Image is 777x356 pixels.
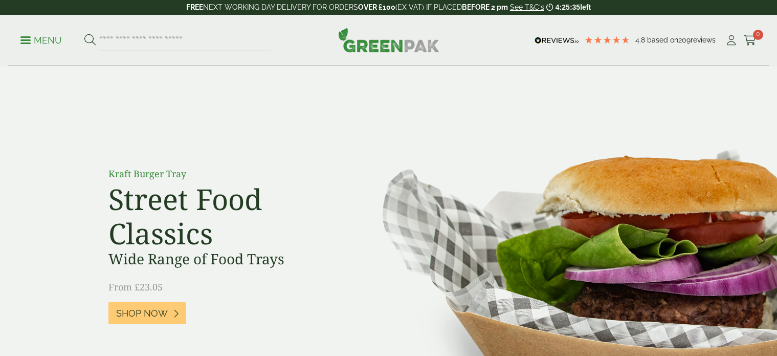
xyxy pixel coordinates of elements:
[108,250,339,268] h3: Wide Range of Food Trays
[186,3,203,11] strong: FREE
[744,35,757,46] i: Cart
[584,35,630,45] div: 4.78 Stars
[108,302,186,324] a: Shop Now
[108,167,339,181] p: Kraft Burger Tray
[20,34,62,45] a: Menu
[678,36,691,44] span: 209
[108,182,339,250] h2: Street Food Classics
[635,36,647,44] span: 4.8
[462,3,508,11] strong: BEFORE 2 pm
[647,36,678,44] span: Based on
[744,33,757,48] a: 0
[753,30,763,40] span: 0
[725,35,738,46] i: My Account
[338,28,439,52] img: GreenPak Supplies
[580,3,591,11] span: left
[535,37,579,44] img: REVIEWS.io
[108,281,163,293] span: From £23.05
[20,34,62,47] p: Menu
[556,3,580,11] span: 4:25:35
[116,308,168,319] span: Shop Now
[510,3,544,11] a: See T&C's
[358,3,395,11] strong: OVER £100
[691,36,716,44] span: reviews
